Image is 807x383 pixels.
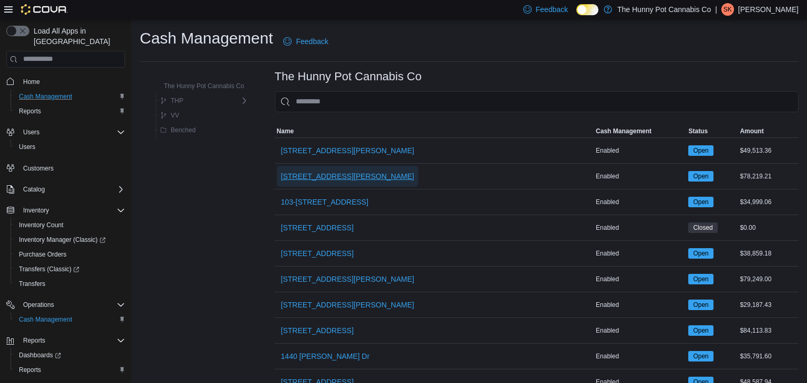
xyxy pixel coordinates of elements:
[15,263,84,275] a: Transfers (Classic)
[281,274,415,284] span: [STREET_ADDRESS][PERSON_NAME]
[15,349,65,361] a: Dashboards
[19,366,41,374] span: Reports
[19,280,45,288] span: Transfers
[277,127,294,135] span: Name
[15,90,76,103] a: Cash Management
[2,333,129,348] button: Reports
[19,250,67,259] span: Purchase Orders
[277,217,358,238] button: [STREET_ADDRESS]
[23,185,45,194] span: Catalog
[296,36,328,47] span: Feedback
[19,334,49,347] button: Reports
[171,97,183,105] span: THP
[23,301,54,309] span: Operations
[171,111,179,120] span: VV
[21,4,68,15] img: Cova
[15,349,125,361] span: Dashboards
[15,233,110,246] a: Inventory Manager (Classic)
[738,247,799,260] div: $38,859.18
[688,197,713,207] span: Open
[149,80,249,92] button: The Hunny Pot Cannabis Co
[156,109,183,122] button: VV
[11,218,129,232] button: Inventory Count
[19,315,72,324] span: Cash Management
[688,300,713,310] span: Open
[693,326,708,335] span: Open
[738,324,799,337] div: $84,113.83
[11,276,129,291] button: Transfers
[693,249,708,258] span: Open
[2,74,129,89] button: Home
[596,127,651,135] span: Cash Management
[11,363,129,377] button: Reports
[281,300,415,310] span: [STREET_ADDRESS][PERSON_NAME]
[15,263,125,275] span: Transfers (Classic)
[11,89,129,104] button: Cash Management
[688,222,717,233] span: Closed
[23,336,45,345] span: Reports
[594,299,686,311] div: Enabled
[23,164,54,173] span: Customers
[19,334,125,347] span: Reports
[536,4,568,15] span: Feedback
[594,221,686,234] div: Enabled
[2,125,129,140] button: Users
[693,146,708,155] span: Open
[15,278,125,290] span: Transfers
[594,125,686,137] button: Cash Management
[171,126,195,134] span: Benched
[11,312,129,327] button: Cash Management
[19,204,125,217] span: Inventory
[281,222,354,233] span: [STREET_ADDRESS]
[19,143,35,151] span: Users
[275,70,422,83] h3: The Hunny Pot Cannabis Co
[617,3,711,16] p: The Hunny Pot Cannabis Co
[11,247,129,262] button: Purchase Orders
[277,140,419,161] button: [STREET_ADDRESS][PERSON_NAME]
[19,236,106,244] span: Inventory Manager (Classic)
[15,141,125,153] span: Users
[738,170,799,183] div: $78,219.21
[693,223,712,232] span: Closed
[23,206,49,215] span: Inventory
[11,348,129,363] a: Dashboards
[277,166,419,187] button: [STREET_ADDRESS][PERSON_NAME]
[15,278,49,290] a: Transfers
[23,128,39,136] span: Users
[156,124,200,136] button: Benched
[275,91,799,112] input: This is a search bar. As you type, the results lower in the page will automatically filter.
[594,247,686,260] div: Enabled
[19,183,125,196] span: Catalog
[688,171,713,182] span: Open
[19,162,125,175] span: Customers
[721,3,734,16] div: Saif Kazi
[19,92,72,101] span: Cash Management
[594,350,686,363] div: Enabled
[740,127,763,135] span: Amount
[686,125,738,137] button: Status
[19,126,44,139] button: Users
[576,4,598,15] input: Dark Mode
[15,105,125,118] span: Reports
[275,125,594,137] button: Name
[277,320,358,341] button: [STREET_ADDRESS]
[11,232,129,247] a: Inventory Manager (Classic)
[2,182,129,197] button: Catalog
[2,161,129,176] button: Customers
[688,274,713,284] span: Open
[23,78,40,86] span: Home
[693,172,708,181] span: Open
[279,31,332,52] a: Feedback
[277,243,358,264] button: [STREET_ADDRESS]
[19,299,125,311] span: Operations
[594,170,686,183] div: Enabled
[19,265,79,273] span: Transfers (Classic)
[738,3,799,16] p: [PERSON_NAME]
[723,3,732,16] span: SK
[281,351,370,361] span: 1440 [PERSON_NAME] Dr
[19,75,125,88] span: Home
[15,364,125,376] span: Reports
[15,141,39,153] a: Users
[15,233,125,246] span: Inventory Manager (Classic)
[19,183,49,196] button: Catalog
